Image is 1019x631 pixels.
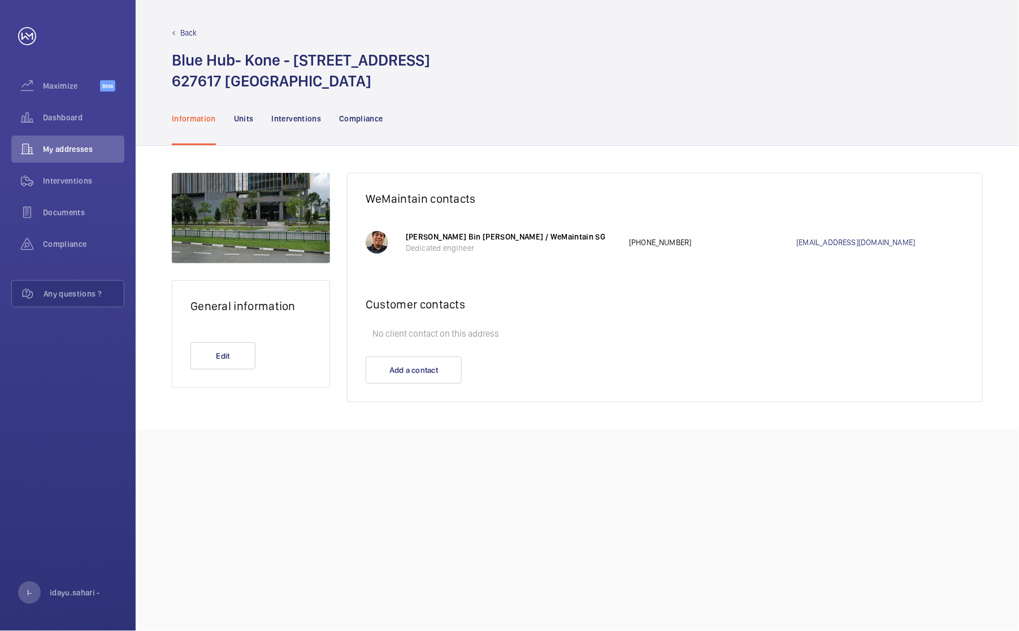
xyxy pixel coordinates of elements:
span: Compliance [43,238,124,250]
h1: Blue Hub- Kone - [STREET_ADDRESS] 627617 [GEOGRAPHIC_DATA] [172,50,430,92]
span: My addresses [43,143,124,155]
p: No client contact on this address [366,323,964,345]
p: idayu.sahari - [50,587,100,598]
p: I- [27,587,32,598]
span: Dashboard [43,112,124,123]
h2: Customer contacts [366,297,964,311]
h2: WeMaintain contacts [366,192,964,206]
button: Add a contact [366,356,462,384]
span: Maximize [43,80,100,92]
p: Interventions [272,113,322,124]
p: Compliance [339,113,383,124]
span: Interventions [43,175,124,186]
p: Units [234,113,254,124]
span: Beta [100,80,115,92]
span: Documents [43,207,124,218]
p: Information [172,113,216,124]
a: [EMAIL_ADDRESS][DOMAIN_NAME] [797,237,964,248]
p: Dedicated engineer [406,242,618,254]
span: Any questions ? [44,288,124,299]
button: Edit [190,342,255,369]
h2: General information [190,299,311,313]
p: [PERSON_NAME] Bin [PERSON_NAME] / WeMaintain SG [406,231,618,242]
p: Back [180,27,197,38]
p: [PHONE_NUMBER] [629,237,796,248]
